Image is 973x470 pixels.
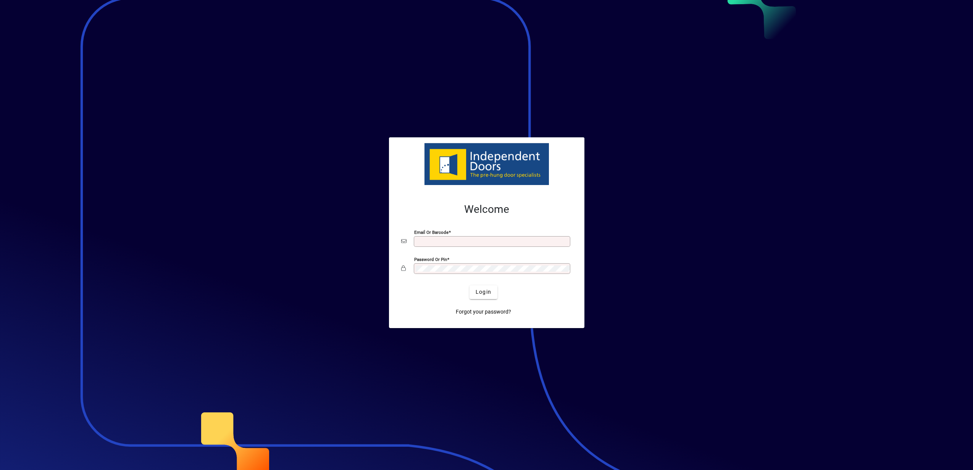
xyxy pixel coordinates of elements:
span: Forgot your password? [456,308,511,316]
a: Forgot your password? [453,305,514,319]
mat-label: Email or Barcode [414,229,449,235]
h2: Welcome [401,203,572,216]
mat-label: Password or Pin [414,256,447,262]
span: Login [476,288,491,296]
button: Login [470,285,497,299]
